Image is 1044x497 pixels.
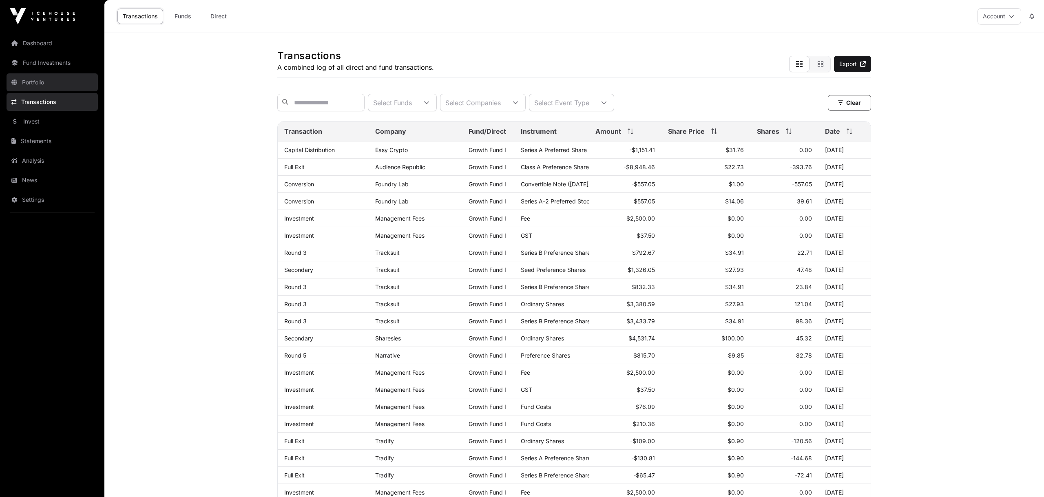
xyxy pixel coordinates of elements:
[284,283,307,290] a: Round 3
[521,335,564,342] span: Ordinary Shares
[589,330,662,347] td: $4,531.74
[521,146,587,153] span: Series A Preferred Share
[284,126,322,136] span: Transaction
[790,163,812,170] span: -393.76
[7,132,98,150] a: Statements
[725,266,744,273] span: $27.93
[724,163,744,170] span: $22.73
[521,283,593,290] span: Series B Preference Shares
[284,352,306,359] a: Round 5
[521,403,551,410] span: Fund Costs
[589,364,662,381] td: $2,500.00
[375,266,400,273] a: Tracksuit
[284,369,314,376] a: Investment
[469,318,506,325] a: Growth Fund I
[375,232,456,239] p: Management Fees
[375,198,409,205] a: Foundry Lab
[799,386,812,393] span: 0.00
[7,191,98,209] a: Settings
[589,278,662,296] td: $832.33
[796,335,812,342] span: 45.32
[375,335,401,342] a: Sharesies
[725,283,744,290] span: $34.91
[728,489,744,496] span: $0.00
[589,176,662,193] td: -$557.05
[589,347,662,364] td: $815.70
[818,193,871,210] td: [DATE]
[796,283,812,290] span: 23.84
[375,489,456,496] p: Management Fees
[799,403,812,410] span: 0.00
[469,146,506,153] a: Growth Fund I
[725,249,744,256] span: $34.91
[469,472,506,479] a: Growth Fund I
[368,94,417,111] div: Select Funds
[589,313,662,330] td: $3,433.79
[440,94,506,111] div: Select Companies
[589,381,662,398] td: $37.50
[818,141,871,159] td: [DATE]
[375,283,400,290] a: Tracksuit
[521,352,570,359] span: Preference Shares
[728,232,744,239] span: $0.00
[375,403,456,410] p: Management Fees
[521,472,593,479] span: Series B Preference Shares
[284,232,314,239] a: Investment
[375,369,456,376] p: Management Fees
[375,215,456,222] p: Management Fees
[375,437,394,444] a: Tradify
[277,49,434,62] h1: Transactions
[469,126,506,136] span: Fund/Direct
[818,381,871,398] td: [DATE]
[589,450,662,467] td: -$130.81
[589,210,662,227] td: $2,500.00
[469,437,506,444] a: Growth Fund I
[7,113,98,130] a: Invest
[7,171,98,189] a: News
[589,296,662,313] td: $3,380.59
[284,335,313,342] a: Secondary
[825,126,840,136] span: Date
[284,489,314,496] a: Investment
[589,141,662,159] td: -$1,151.41
[375,352,400,359] a: Narrative
[818,398,871,415] td: [DATE]
[7,152,98,170] a: Analysis
[725,318,744,325] span: $34.91
[166,9,199,24] a: Funds
[589,433,662,450] td: -$109.00
[7,54,98,72] a: Fund Investments
[521,437,564,444] span: Ordinary Shares
[469,369,506,376] a: Growth Fund I
[521,489,530,496] span: Fee
[469,249,506,256] a: Growth Fund I
[375,455,394,462] a: Tradify
[284,472,305,479] a: Full Exit
[375,249,400,256] a: Tracksuit
[721,335,744,342] span: $100.00
[795,472,812,479] span: -72.41
[818,330,871,347] td: [DATE]
[284,300,307,307] a: Round 3
[799,215,812,222] span: 0.00
[469,420,506,427] a: Growth Fund I
[978,8,1021,24] button: Account
[469,489,506,496] a: Growth Fund I
[589,159,662,176] td: -$8,948.46
[728,403,744,410] span: $0.00
[469,335,506,342] a: Growth Fund I
[791,437,812,444] span: -120.56
[469,386,506,393] a: Growth Fund I
[521,232,532,239] span: GST
[521,420,551,427] span: Fund Costs
[284,420,314,427] a: Investment
[818,244,871,261] td: [DATE]
[521,163,592,170] span: Class A Preference Shares
[284,318,307,325] a: Round 3
[375,420,456,427] p: Management Fees
[469,266,506,273] a: Growth Fund I
[284,163,305,170] a: Full Exit
[797,249,812,256] span: 22.71
[589,261,662,278] td: $1,326.05
[521,215,530,222] span: Fee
